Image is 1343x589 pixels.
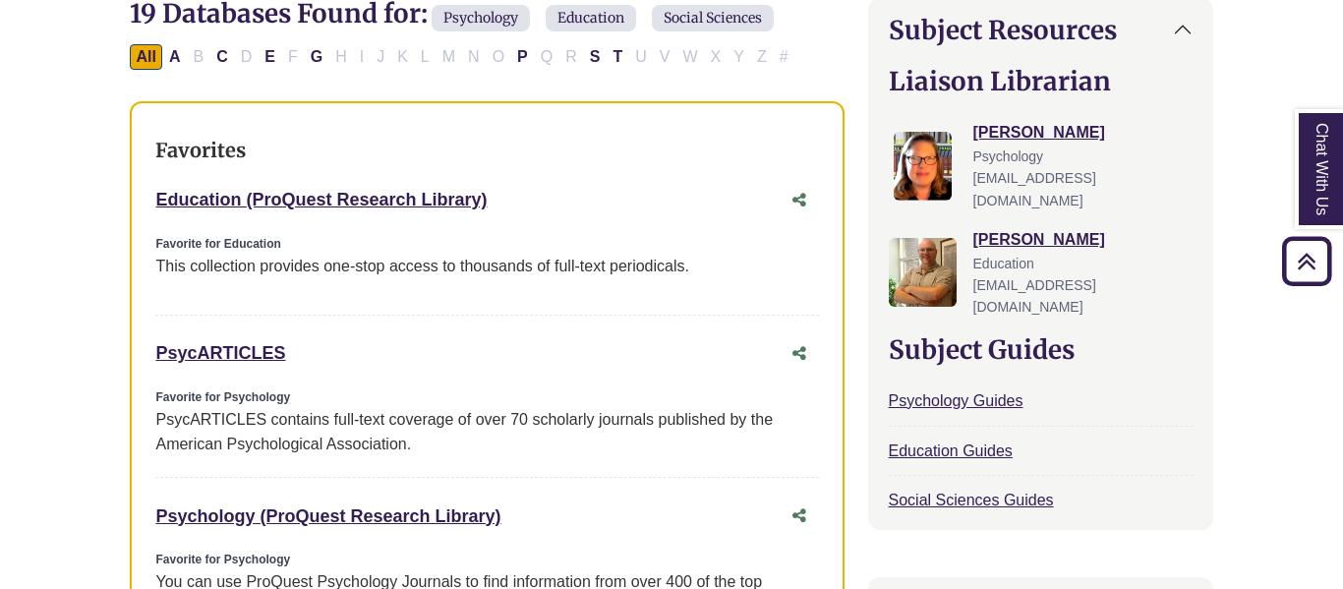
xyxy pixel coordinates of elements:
img: Nathan Farley [889,238,957,307]
span: Social Sciences [652,5,774,31]
button: Filter Results S [584,44,607,70]
button: Share this database [780,335,819,373]
span: Education [973,256,1034,271]
div: PsycARTICLES contains full-text coverage of over 70 scholarly journals published by the American ... [155,407,818,457]
button: Filter Results A [163,44,187,70]
div: Favorite for Psychology [155,388,818,407]
h3: Favorites [155,139,818,162]
button: Filter Results T [607,44,628,70]
div: Favorite for Psychology [155,551,818,569]
span: [EMAIL_ADDRESS][DOMAIN_NAME] [973,277,1096,315]
a: [PERSON_NAME] [973,231,1105,248]
button: Share this database [780,182,819,219]
a: Psychology (ProQuest Research Library) [155,506,500,526]
span: [EMAIL_ADDRESS][DOMAIN_NAME] [973,170,1096,207]
a: [PERSON_NAME] [973,124,1105,141]
span: Psychology [973,148,1044,164]
h2: Subject Guides [889,334,1193,365]
div: Favorite for Education [155,235,818,254]
button: Filter Results E [259,44,281,70]
a: Social Sciences Guides [889,492,1054,508]
div: Alpha-list to filter by first letter of database name [130,47,795,64]
a: Psychology Guides [889,392,1023,409]
a: Education (ProQuest Research Library) [155,190,487,209]
button: Filter Results G [305,44,328,70]
span: Education [546,5,636,31]
button: Share this database [780,498,819,535]
h2: Liaison Librarian [889,66,1193,96]
button: Filter Results C [210,44,234,70]
img: Jessica Moore [894,132,953,201]
a: Education Guides [889,442,1013,459]
button: Filter Results P [511,44,534,70]
a: Back to Top [1275,248,1338,274]
p: This collection provides one-stop access to thousands of full-text periodicals. [155,254,818,279]
a: PsycARTICLES [155,343,285,363]
button: All [130,44,161,70]
span: Psychology [432,5,530,31]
